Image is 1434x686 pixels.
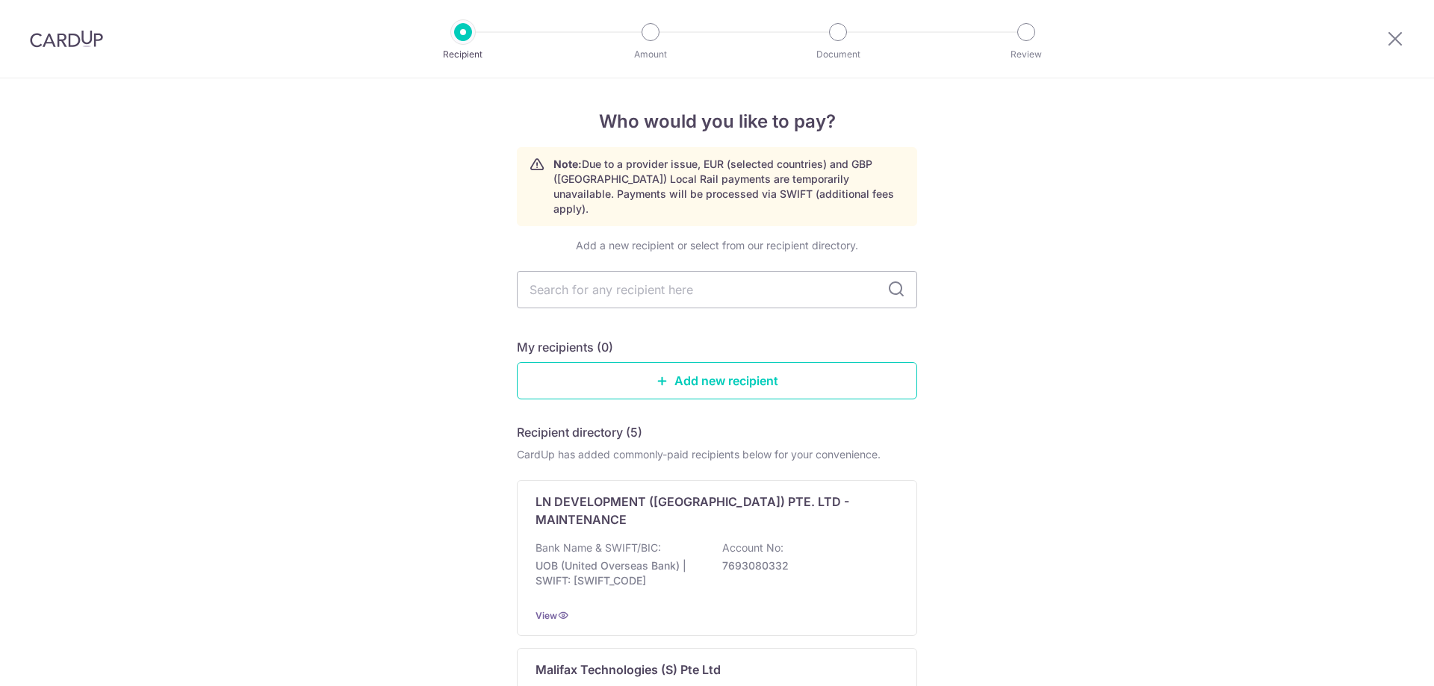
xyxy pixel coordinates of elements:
[408,47,518,62] p: Recipient
[553,158,582,170] strong: Note:
[30,30,103,48] img: CardUp
[517,423,642,441] h5: Recipient directory (5)
[517,271,917,308] input: Search for any recipient here
[971,47,1081,62] p: Review
[595,47,706,62] p: Amount
[553,157,904,216] p: Due to a provider issue, EUR (selected countries) and GBP ([GEOGRAPHIC_DATA]) Local Rail payments...
[722,540,783,555] p: Account No:
[536,493,881,528] p: LN DEVELOPMENT ([GEOGRAPHIC_DATA]) PTE. LTD - MAINTENANCE
[517,338,613,356] h5: My recipients (0)
[517,447,917,462] div: CardUp has added commonly-paid recipients below for your convenience.
[536,661,721,679] p: Malifax Technologies (S) Pte Ltd
[536,558,703,588] p: UOB (United Overseas Bank) | SWIFT: [SWIFT_CODE]
[517,362,917,399] a: Add new recipient
[536,610,557,621] a: View
[722,558,890,573] p: 7693080332
[536,540,661,555] p: Bank Name & SWIFT/BIC:
[1338,641,1419,679] iframe: Opens a widget where you can find more information
[517,108,917,135] h4: Who would you like to pay?
[783,47,893,62] p: Document
[517,238,917,253] div: Add a new recipient or select from our recipient directory.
